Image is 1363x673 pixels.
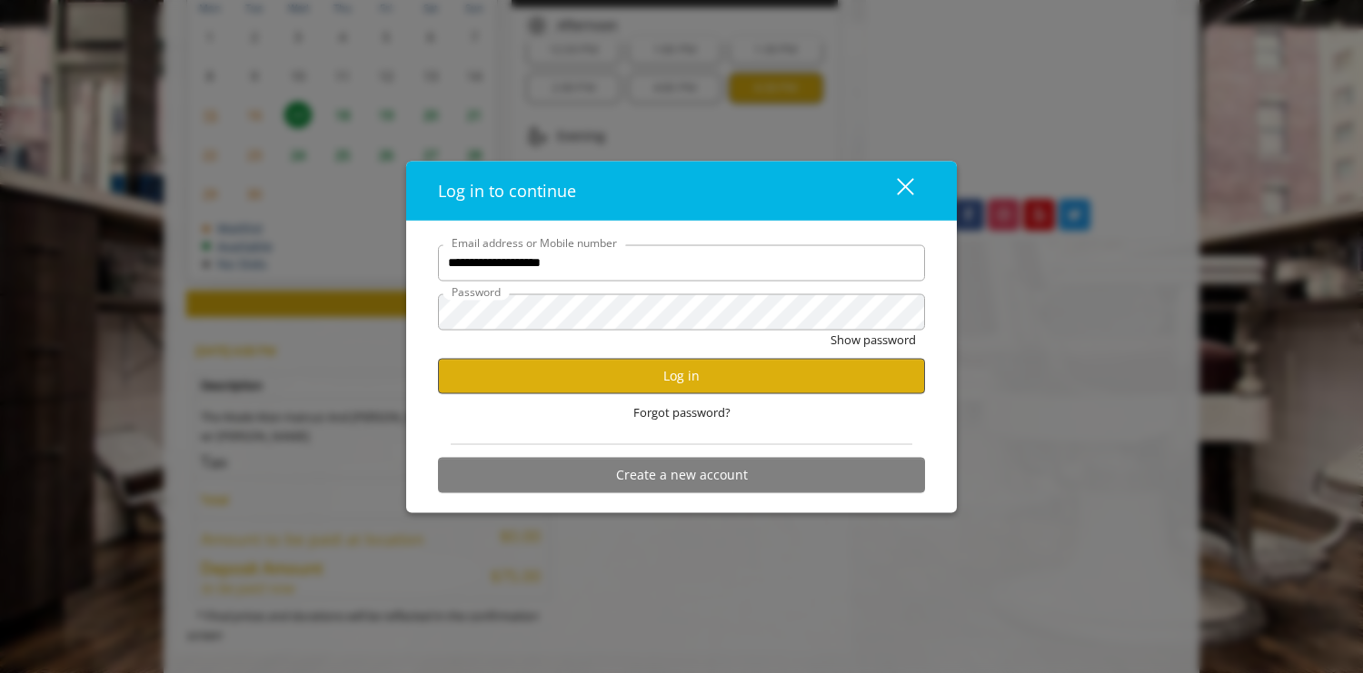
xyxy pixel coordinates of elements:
[831,330,916,349] button: Show password
[438,293,925,330] input: Password
[438,179,576,201] span: Log in to continue
[863,172,925,209] button: close dialog
[443,282,510,300] label: Password
[633,402,731,421] span: Forgot password?
[438,244,925,281] input: Email address or Mobile number
[443,233,626,251] label: Email address or Mobile number
[438,358,925,393] button: Log in
[876,177,912,204] div: close dialog
[438,457,925,492] button: Create a new account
